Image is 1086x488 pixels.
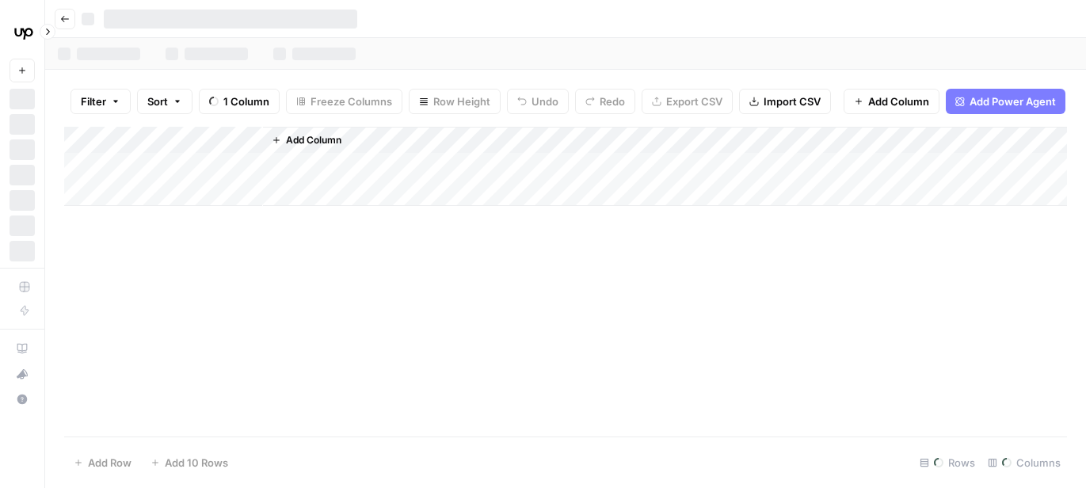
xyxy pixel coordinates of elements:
[10,336,35,361] a: AirOps Academy
[409,89,501,114] button: Row Height
[223,93,269,109] span: 1 Column
[913,450,981,475] div: Rows
[600,93,625,109] span: Redo
[844,89,939,114] button: Add Column
[666,93,722,109] span: Export CSV
[199,89,280,114] button: 1 Column
[165,455,228,471] span: Add 10 Rows
[981,450,1067,475] div: Columns
[575,89,635,114] button: Redo
[946,89,1065,114] button: Add Power Agent
[311,93,392,109] span: Freeze Columns
[88,455,131,471] span: Add Row
[64,450,141,475] button: Add Row
[286,133,341,147] span: Add Column
[10,13,35,52] button: Workspace: Upwork
[10,387,35,412] button: Help + Support
[868,93,929,109] span: Add Column
[507,89,569,114] button: Undo
[10,18,38,47] img: Upwork Logo
[286,89,402,114] button: Freeze Columns
[70,89,131,114] button: Filter
[265,130,348,151] button: Add Column
[739,89,831,114] button: Import CSV
[81,93,106,109] span: Filter
[10,362,34,386] div: What's new?
[642,89,733,114] button: Export CSV
[141,450,238,475] button: Add 10 Rows
[970,93,1056,109] span: Add Power Agent
[147,93,168,109] span: Sort
[532,93,558,109] span: Undo
[10,361,35,387] button: What's new?
[137,89,192,114] button: Sort
[764,93,821,109] span: Import CSV
[433,93,490,109] span: Row Height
